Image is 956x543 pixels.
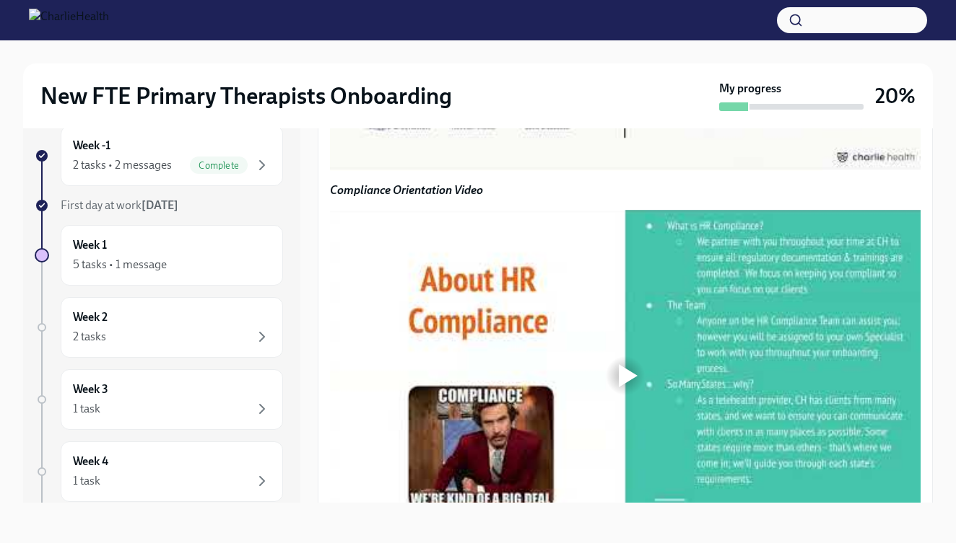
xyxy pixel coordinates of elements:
div: 2 tasks [73,329,106,345]
a: Week -12 tasks • 2 messagesComplete [35,125,283,186]
h6: Week 1 [73,237,107,253]
div: 1 task [73,473,100,489]
img: CharlieHealth [29,9,109,32]
a: Week 31 task [35,369,283,430]
strong: My progress [719,81,781,97]
a: Week 22 tasks [35,297,283,358]
h6: Week 3 [73,381,108,397]
div: 1 task [73,401,100,417]
h2: New FTE Primary Therapists Onboarding [40,81,452,110]
a: First day at work[DATE] [35,198,283,213]
span: Complete [190,160,248,171]
a: Week 41 task [35,441,283,502]
h6: Week 4 [73,454,108,469]
div: 2 tasks • 2 messages [73,157,172,173]
a: Week 15 tasks • 1 message [35,225,283,286]
h6: Week 2 [73,309,108,325]
strong: [DATE] [142,198,178,212]
div: 5 tasks • 1 message [73,257,167,273]
span: First day at work [61,198,178,212]
h3: 20% [875,83,916,109]
h6: Week -1 [73,138,110,154]
strong: Compliance Orientation Video [330,183,483,197]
